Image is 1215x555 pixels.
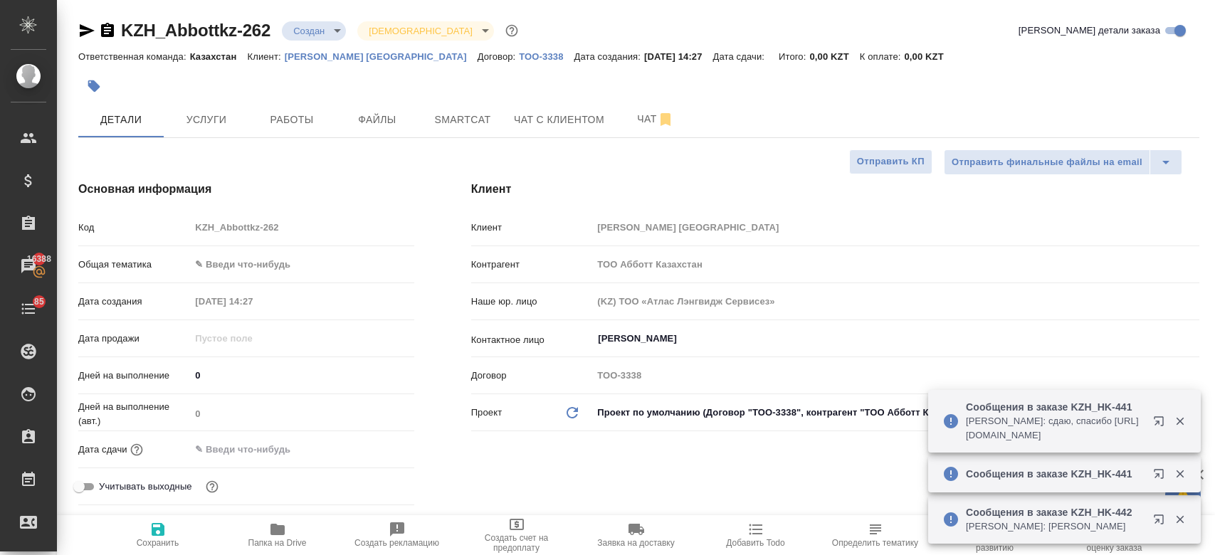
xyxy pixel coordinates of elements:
input: Пустое поле [592,291,1199,312]
button: Определить тематику [816,515,935,555]
h4: Основная информация [78,181,414,198]
div: ✎ Введи что-нибудь [195,258,396,272]
p: [PERSON_NAME] [GEOGRAPHIC_DATA] [285,51,478,62]
a: 16388 [4,248,53,284]
p: [DATE] 14:27 [644,51,713,62]
span: Smartcat [428,111,497,129]
p: Дата создания [78,295,190,309]
a: [PERSON_NAME] [GEOGRAPHIC_DATA] [285,50,478,62]
input: Пустое поле [190,217,414,238]
button: Скопировать ссылку для ЯМессенджера [78,22,95,39]
button: Открыть в новой вкладке [1145,460,1179,494]
p: Клиент: [247,51,284,62]
input: ✎ Введи что-нибудь [190,365,414,386]
p: Проект [471,406,503,420]
div: Создан [282,21,346,41]
p: Дней на выполнение (авт.) [78,400,190,428]
p: Сообщения в заказе KZH_HK-441 [966,467,1144,481]
button: Доп статусы указывают на важность/срочность заказа [503,21,521,40]
span: [PERSON_NAME] детали заказа [1019,23,1160,38]
svg: Отписаться [657,111,674,128]
button: Создан [289,25,329,37]
p: [PERSON_NAME]: [PERSON_NAME] [966,519,1144,534]
input: Пустое поле [592,217,1199,238]
button: Отправить КП [849,149,932,174]
p: Казахстан [190,51,248,62]
p: Договор: [478,51,520,62]
span: Отправить КП [857,154,925,170]
p: Дата сдачи: [713,51,768,62]
input: ✎ Введи что-нибудь [190,439,315,460]
input: Пустое поле [190,328,315,349]
p: Дата создания: [574,51,644,62]
p: Наше юр. лицо [471,295,593,309]
button: Скопировать ссылку [99,22,116,39]
button: Открыть в новой вкладке [1145,407,1179,441]
p: Ответственная команда: [78,51,190,62]
span: Отправить финальные файлы на email [952,154,1142,171]
span: Определить тематику [832,538,918,548]
span: Чат с клиентом [514,111,604,129]
span: Заявка на доставку [597,538,674,548]
p: ТОО-3338 [519,51,574,62]
span: Создать рекламацию [354,538,439,548]
button: Закрыть [1165,415,1194,428]
div: ✎ Введи что-нибудь [190,253,414,277]
button: Закрыть [1165,513,1194,526]
a: ТОО-3338 [519,50,574,62]
button: Закрыть [1165,467,1194,480]
span: Услуги [172,111,241,129]
span: Детали [87,111,155,129]
h4: Клиент [471,181,1199,198]
span: Файлы [343,111,411,129]
input: Пустое поле [190,291,315,312]
p: Контрагент [471,258,593,272]
div: Создан [357,21,493,41]
button: Выбери, если сб и вс нужно считать рабочими днями для выполнения заказа. [203,477,221,496]
p: 0,00 KZT [809,51,859,62]
span: 85 [26,295,53,309]
span: Папка на Drive [248,538,307,548]
input: Пустое поле [592,254,1199,275]
button: Папка на Drive [218,515,337,555]
input: Пустое поле [592,365,1199,386]
p: Дата продажи [78,332,190,346]
button: Создать рекламацию [337,515,457,555]
p: Общая тематика [78,258,190,272]
p: Дней на выполнение [78,369,190,383]
p: Контактное лицо [471,333,593,347]
p: К оплате: [860,51,905,62]
div: split button [944,149,1182,175]
button: Добавить Todo [696,515,816,555]
p: Сообщения в заказе KZH_HK-441 [966,400,1144,414]
p: Договор [471,369,593,383]
p: 0,00 KZT [904,51,954,62]
button: Отправить финальные файлы на email [944,149,1150,175]
div: Проект по умолчанию (Договор "ТОО-3338", контрагент "ТОО Абботт Казахстан") [592,401,1199,425]
span: Создать счет на предоплату [466,533,568,553]
span: Учитывать выходные [99,480,192,494]
button: Если добавить услуги и заполнить их объемом, то дата рассчитается автоматически [127,440,146,459]
button: [DEMOGRAPHIC_DATA] [364,25,476,37]
span: Добавить Todo [726,538,784,548]
button: Создать счет на предоплату [457,515,577,555]
button: Открыть в новой вкладке [1145,505,1179,539]
button: Сохранить [98,515,218,555]
p: Код [78,221,190,235]
p: Сообщения в заказе KZH_HK-442 [966,505,1144,519]
span: Сохранить [137,538,179,548]
a: KZH_Abbottkz-262 [121,21,270,40]
input: Пустое поле [190,403,414,424]
p: [PERSON_NAME]: сдаю, спасибо [URL][DOMAIN_NAME] [966,414,1144,443]
p: Дата сдачи [78,443,127,457]
p: Итого: [779,51,809,62]
span: Работы [258,111,326,129]
button: Добавить тэг [78,70,110,102]
span: Чат [621,110,690,128]
span: 16388 [19,252,60,266]
p: Клиент [471,221,593,235]
a: 85 [4,291,53,327]
button: Заявка на доставку [577,515,696,555]
button: Open [1192,337,1194,340]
